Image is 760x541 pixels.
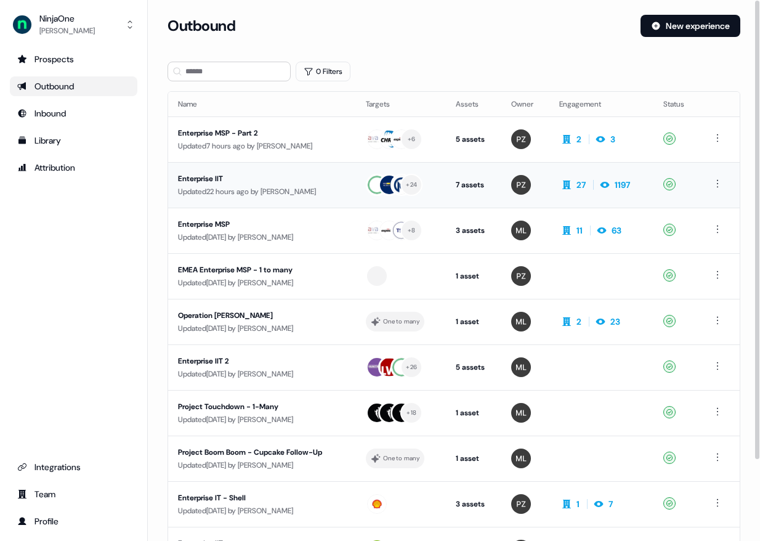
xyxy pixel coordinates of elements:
div: Updated [DATE] by [PERSON_NAME] [178,231,346,243]
button: New experience [641,15,740,37]
th: Status [653,92,700,116]
div: 11 [576,224,583,237]
div: 1 [576,498,580,510]
img: Petra [511,175,531,195]
div: Updated [DATE] by [PERSON_NAME] [178,413,346,426]
div: + 24 [406,179,417,190]
div: Updated [DATE] by [PERSON_NAME] [178,459,346,471]
img: Megan [511,449,531,468]
div: 27 [576,179,586,191]
img: Megan [511,357,531,377]
div: Project Touchdown - 1-Many [178,401,346,413]
img: Megan [511,221,531,240]
img: Petra [511,266,531,286]
div: Outbound [17,80,130,92]
div: Updated 7 hours ago by [PERSON_NAME] [178,140,346,152]
div: 7 assets [456,179,492,191]
img: Megan [511,312,531,332]
div: Enterprise MSP - Part 2 [178,127,346,139]
div: Library [17,134,130,147]
div: Updated [DATE] by [PERSON_NAME] [178,505,346,517]
div: Updated [DATE] by [PERSON_NAME] [178,277,346,289]
div: 2 [576,315,581,328]
th: Targets [356,92,445,116]
div: Enterprise MSP [178,218,346,230]
div: 5 assets [456,133,492,145]
div: 2 [576,133,581,145]
div: 1 asset [456,452,492,465]
div: Integrations [17,461,130,473]
div: 1197 [615,179,630,191]
div: Updated [DATE] by [PERSON_NAME] [178,322,346,335]
a: Go to profile [10,511,137,531]
div: Prospects [17,53,130,65]
div: Updated 22 hours ago by [PERSON_NAME] [178,185,346,198]
div: 7 [608,498,613,510]
div: NinjaOne [39,12,95,25]
div: + 8 [408,225,416,236]
a: Go to attribution [10,158,137,177]
img: Petra [511,494,531,514]
th: Assets [446,92,502,116]
div: Enterprise IIT 2 [178,355,346,367]
div: + 18 [406,407,416,418]
button: NinjaOne[PERSON_NAME] [10,10,137,39]
div: 1 asset [456,407,492,419]
a: Go to Inbound [10,104,137,123]
a: Go to integrations [10,457,137,477]
div: 1 asset [456,270,492,282]
div: Team [17,488,130,500]
button: 0 Filters [296,62,350,81]
div: One to many [383,453,419,464]
th: Owner [501,92,549,116]
a: Go to prospects [10,49,137,69]
div: 63 [612,224,621,237]
a: Go to team [10,484,137,504]
div: 23 [610,315,620,328]
th: Engagement [549,92,653,116]
div: 3 [610,133,615,145]
div: + 6 [408,134,416,145]
div: 5 assets [456,361,492,373]
div: Operation [PERSON_NAME] [178,309,346,322]
div: Inbound [17,107,130,120]
th: Name [168,92,356,116]
div: Profile [17,515,130,527]
div: Attribution [17,161,130,174]
div: + 26 [406,362,417,373]
div: Updated [DATE] by [PERSON_NAME] [178,368,346,380]
div: 1 asset [456,315,492,328]
div: Enterprise IT - Shell [178,492,346,504]
div: Project Boom Boom - Cupcake Follow-Up [178,446,346,458]
a: Go to outbound experience [10,76,137,96]
div: 3 assets [456,498,492,510]
div: [PERSON_NAME] [39,25,95,37]
div: 3 assets [456,224,492,237]
a: Go to templates [10,131,137,150]
div: One to many [383,316,419,327]
div: EMEA Enterprise MSP - 1 to many [178,264,346,276]
img: Petra [511,129,531,149]
img: Megan [511,403,531,423]
h3: Outbound [168,17,235,35]
div: Enterprise IIT [178,173,346,185]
